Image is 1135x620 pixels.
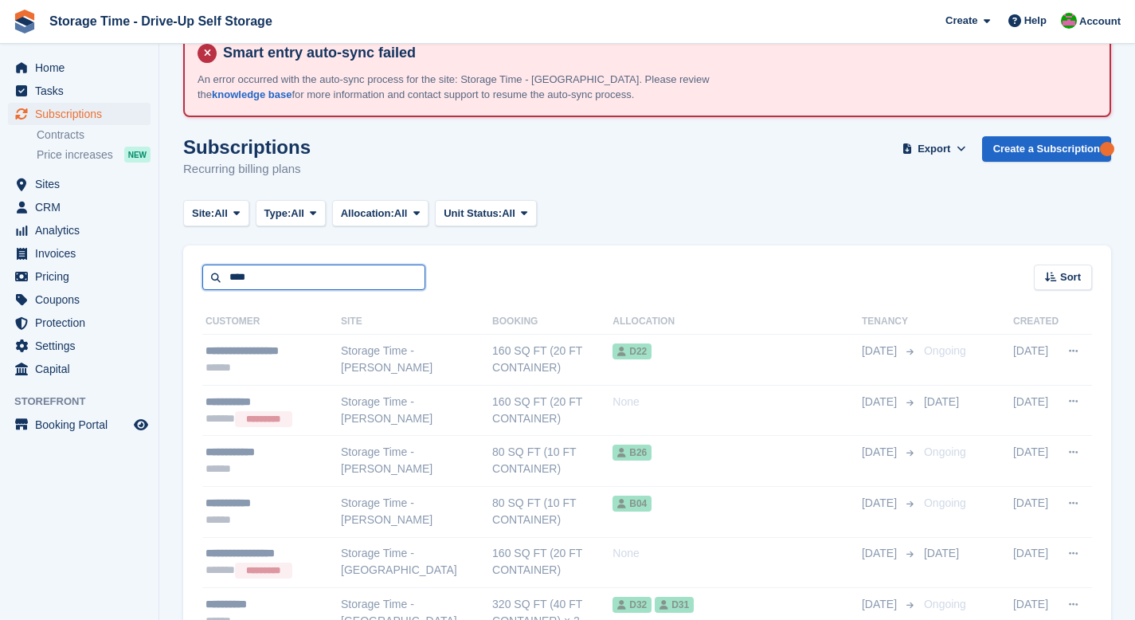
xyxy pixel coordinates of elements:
[37,147,113,163] span: Price increases
[35,265,131,288] span: Pricing
[8,196,151,218] a: menu
[8,288,151,311] a: menu
[8,414,151,436] a: menu
[35,196,131,218] span: CRM
[35,358,131,380] span: Capital
[14,394,159,410] span: Storefront
[35,103,131,125] span: Subscriptions
[13,10,37,33] img: stora-icon-8386f47178a22dfd0bd8f6a31ec36ba5ce8667c1dd55bd0f319d3a0aa187defe.svg
[8,103,151,125] a: menu
[8,80,151,102] a: menu
[37,146,151,163] a: Price increases NEW
[35,242,131,265] span: Invoices
[212,88,292,100] a: knowledge base
[1079,14,1121,29] span: Account
[918,141,950,157] span: Export
[8,335,151,357] a: menu
[35,335,131,357] span: Settings
[124,147,151,163] div: NEW
[8,312,151,334] a: menu
[1061,13,1077,29] img: Saeed
[35,414,131,436] span: Booking Portal
[945,13,977,29] span: Create
[8,219,151,241] a: menu
[35,57,131,79] span: Home
[217,44,1097,62] h4: Smart entry auto-sync failed
[1100,142,1114,156] div: Tooltip anchor
[35,312,131,334] span: Protection
[35,288,131,311] span: Coupons
[8,173,151,195] a: menu
[35,219,131,241] span: Analytics
[131,415,151,434] a: Preview store
[37,128,151,143] a: Contracts
[8,242,151,265] a: menu
[8,358,151,380] a: menu
[1024,13,1047,29] span: Help
[8,57,151,79] a: menu
[198,72,755,103] p: An error occurred with the auto-sync process for the site: Storage Time - [GEOGRAPHIC_DATA]. Plea...
[899,136,969,163] button: Export
[183,136,311,158] h1: Subscriptions
[982,136,1111,163] a: Create a Subscription
[8,265,151,288] a: menu
[43,8,279,34] a: Storage Time - Drive-Up Self Storage
[35,173,131,195] span: Sites
[183,160,311,179] p: Recurring billing plans
[35,80,131,102] span: Tasks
